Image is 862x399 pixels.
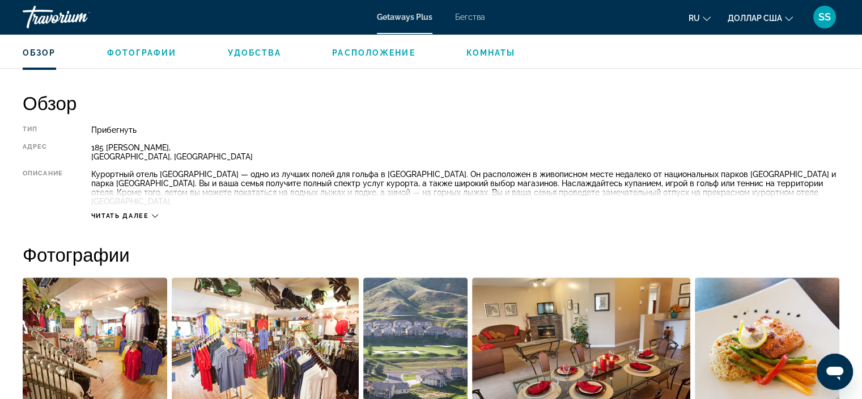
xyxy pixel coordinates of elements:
iframe: Кнопка запуска окна обмена сообщениями [817,354,853,390]
font: Расположение [332,48,415,57]
a: Бегства [455,12,485,22]
font: Удобства [228,48,282,57]
font: Курортный отель [GEOGRAPHIC_DATA] — одно из лучших полей для гольфа в [GEOGRAPHIC_DATA]. Он распо... [91,170,836,206]
font: Фотографии [107,48,177,57]
a: Травориум [23,2,136,32]
button: Читать далее [91,212,158,220]
font: Адрес [23,143,48,150]
font: Фотографии [23,243,130,266]
font: 185 [PERSON_NAME], [91,143,171,152]
button: Меню пользователя [810,5,839,29]
font: Прибегнуть [91,125,137,135]
font: Обзор [23,91,77,114]
font: SS [818,11,831,23]
button: Фотографии [107,48,177,58]
font: Читать далее [91,212,149,220]
button: Комнаты [466,48,516,58]
font: ru [689,14,700,23]
font: доллар США [728,14,782,23]
button: Удобства [228,48,282,58]
font: Комнаты [466,48,516,57]
button: Изменить валюту [728,10,793,26]
font: Обзор [23,48,56,57]
font: Описание [23,170,63,177]
button: Расположение [332,48,415,58]
font: Тип [23,125,37,133]
a: Getaways Plus [377,12,432,22]
button: Изменить язык [689,10,711,26]
button: Обзор [23,48,56,58]
font: [GEOGRAPHIC_DATA], [GEOGRAPHIC_DATA] [91,152,253,161]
